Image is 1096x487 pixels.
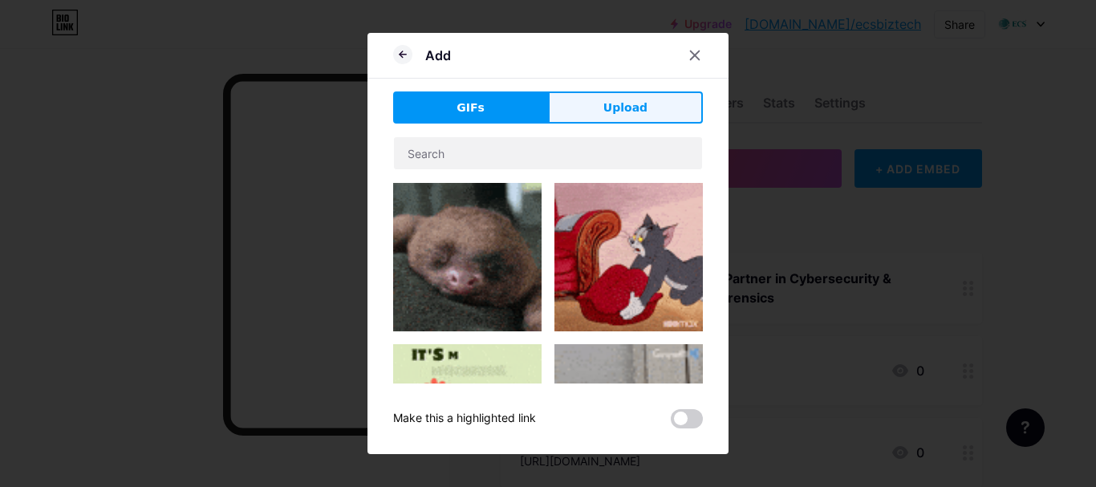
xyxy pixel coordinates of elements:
[554,183,703,331] img: Gihpy
[457,99,485,116] span: GIFs
[548,91,703,124] button: Upload
[603,99,647,116] span: Upload
[425,46,451,65] div: Add
[393,91,548,124] button: GIFs
[393,409,536,428] div: Make this a highlighted link
[394,137,702,169] input: Search
[393,183,542,331] img: Gihpy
